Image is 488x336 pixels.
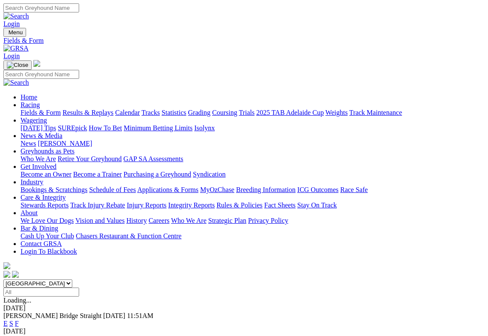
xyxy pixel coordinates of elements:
[21,232,74,240] a: Cash Up Your Club
[58,155,122,162] a: Retire Your Greyhound
[21,132,62,139] a: News & Media
[349,109,402,116] a: Track Maintenance
[21,225,58,232] a: Bar & Dining
[200,186,234,193] a: MyOzChase
[3,320,8,327] a: E
[3,70,79,79] input: Search
[21,124,56,132] a: [DATE] Tips
[3,12,29,20] img: Search
[239,109,254,116] a: Trials
[76,232,181,240] a: Chasers Restaurant & Function Centre
[38,140,92,147] a: [PERSON_NAME]
[103,312,125,319] span: [DATE]
[70,201,125,209] a: Track Injury Rebate
[21,147,74,155] a: Greyhounds as Pets
[9,29,23,36] span: Menu
[127,312,154,319] span: 11:51AM
[21,171,71,178] a: Become an Owner
[3,312,101,319] span: [PERSON_NAME] Bridge Straight
[21,109,485,117] div: Racing
[127,201,166,209] a: Injury Reports
[15,320,19,327] a: F
[58,124,87,132] a: SUREpick
[12,271,19,278] img: twitter.svg
[21,155,485,163] div: Greyhounds as Pets
[3,288,79,297] input: Select date
[21,117,47,124] a: Wagering
[124,155,183,162] a: GAP SA Assessments
[137,186,198,193] a: Applications & Forms
[21,240,62,247] a: Contact GRSA
[21,217,74,224] a: We Love Our Dogs
[21,186,87,193] a: Bookings & Scratchings
[264,201,296,209] a: Fact Sheets
[3,271,10,278] img: facebook.svg
[236,186,296,193] a: Breeding Information
[21,186,485,194] div: Industry
[216,201,263,209] a: Rules & Policies
[21,201,68,209] a: Stewards Reports
[3,3,79,12] input: Search
[3,37,485,45] a: Fields & Form
[21,178,43,186] a: Industry
[193,171,225,178] a: Syndication
[21,101,40,108] a: Racing
[3,20,20,27] a: Login
[148,217,169,224] a: Careers
[168,201,215,209] a: Integrity Reports
[3,304,485,312] div: [DATE]
[340,186,367,193] a: Race Safe
[21,209,38,216] a: About
[21,93,37,101] a: Home
[297,186,338,193] a: ICG Outcomes
[188,109,210,116] a: Grading
[21,155,56,162] a: Who We Are
[3,60,32,70] button: Toggle navigation
[21,124,485,132] div: Wagering
[194,124,215,132] a: Isolynx
[7,62,28,69] img: Close
[89,186,136,193] a: Schedule of Fees
[21,201,485,209] div: Care & Integrity
[21,248,77,255] a: Login To Blackbook
[75,217,124,224] a: Vision and Values
[248,217,288,224] a: Privacy Policy
[115,109,140,116] a: Calendar
[21,140,36,147] a: News
[21,217,485,225] div: About
[3,28,26,37] button: Toggle navigation
[212,109,237,116] a: Coursing
[325,109,348,116] a: Weights
[256,109,324,116] a: 2025 TAB Adelaide Cup
[208,217,246,224] a: Strategic Plan
[3,79,29,87] img: Search
[171,217,207,224] a: Who We Are
[9,320,13,327] a: S
[126,217,147,224] a: History
[124,124,192,132] a: Minimum Betting Limits
[3,52,20,60] a: Login
[297,201,337,209] a: Stay On Track
[3,262,10,269] img: logo-grsa-white.png
[73,171,122,178] a: Become a Trainer
[21,109,61,116] a: Fields & Form
[124,171,191,178] a: Purchasing a Greyhound
[162,109,186,116] a: Statistics
[33,60,40,67] img: logo-grsa-white.png
[21,194,66,201] a: Care & Integrity
[21,140,485,147] div: News & Media
[3,327,485,335] div: [DATE]
[89,124,122,132] a: How To Bet
[21,171,485,178] div: Get Involved
[3,45,29,52] img: GRSA
[21,232,485,240] div: Bar & Dining
[62,109,113,116] a: Results & Replays
[21,163,56,170] a: Get Involved
[142,109,160,116] a: Tracks
[3,297,31,304] span: Loading...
